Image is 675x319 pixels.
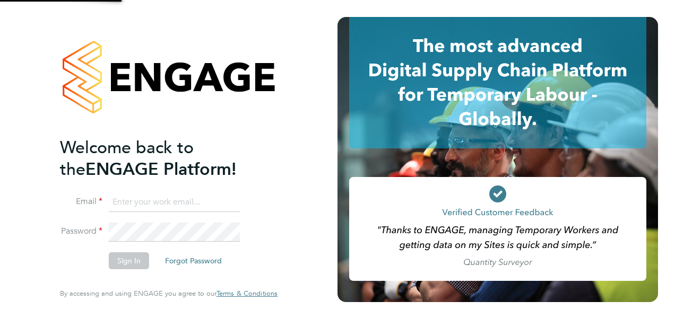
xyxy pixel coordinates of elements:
[60,137,267,180] h2: ENGAGE Platform!
[109,193,240,212] input: Enter your work email...
[60,289,278,298] span: By accessing and using ENGAGE you agree to our
[217,289,278,298] a: Terms & Conditions
[217,289,278,298] span: Terms & Conditions
[109,252,149,269] button: Sign In
[60,226,102,237] label: Password
[157,252,230,269] button: Forgot Password
[60,196,102,207] label: Email
[60,137,194,180] span: Welcome back to the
